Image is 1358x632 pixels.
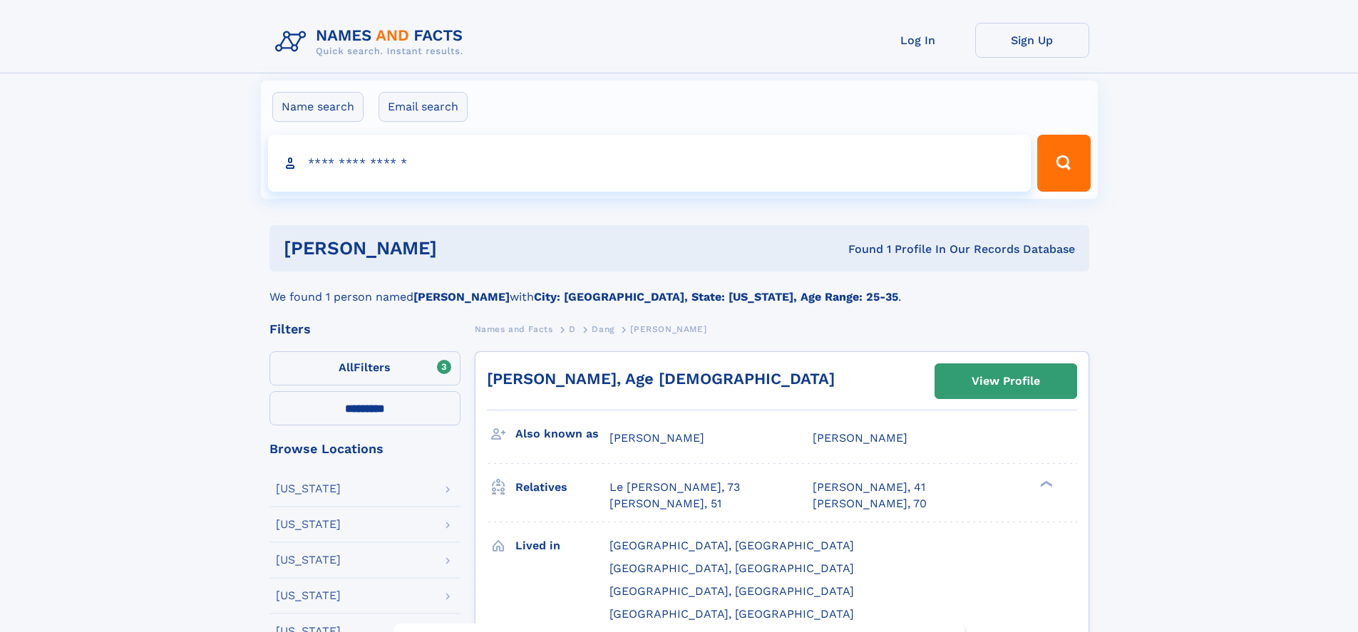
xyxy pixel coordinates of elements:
span: [PERSON_NAME] [630,324,706,334]
a: Dang [592,320,614,338]
a: Sign Up [975,23,1089,58]
span: [PERSON_NAME] [813,431,907,445]
h3: Relatives [515,475,609,499]
span: [GEOGRAPHIC_DATA], [GEOGRAPHIC_DATA] [609,607,854,621]
label: Email search [379,92,468,122]
label: Filters [269,351,461,385]
span: [GEOGRAPHIC_DATA], [GEOGRAPHIC_DATA] [609,539,854,552]
b: City: [GEOGRAPHIC_DATA], State: [US_STATE], Age Range: 25-35 [534,290,898,304]
div: We found 1 person named with . [269,271,1089,306]
div: View Profile [972,365,1040,398]
a: Names and Facts [475,320,553,338]
div: [US_STATE] [276,483,341,494]
div: [US_STATE] [276,519,341,530]
div: [US_STATE] [276,590,341,601]
b: [PERSON_NAME] [413,290,510,304]
a: View Profile [935,364,1076,398]
span: D [569,324,576,334]
a: [PERSON_NAME], Age [DEMOGRAPHIC_DATA] [487,370,835,388]
a: D [569,320,576,338]
a: [PERSON_NAME], 70 [813,496,927,512]
h1: [PERSON_NAME] [284,239,643,257]
span: All [339,361,354,374]
label: Name search [272,92,364,122]
img: Logo Names and Facts [269,23,475,61]
h3: Also known as [515,422,609,446]
div: Filters [269,323,461,336]
a: Log In [861,23,975,58]
div: [US_STATE] [276,554,341,566]
span: [PERSON_NAME] [609,431,704,445]
span: [GEOGRAPHIC_DATA], [GEOGRAPHIC_DATA] [609,584,854,598]
a: [PERSON_NAME], 41 [813,480,925,495]
span: Dang [592,324,614,334]
a: Le [PERSON_NAME], 73 [609,480,740,495]
div: Browse Locations [269,442,461,455]
div: ❯ [1036,480,1054,489]
a: [PERSON_NAME], 51 [609,496,721,512]
span: [GEOGRAPHIC_DATA], [GEOGRAPHIC_DATA] [609,561,854,575]
input: search input [268,135,1032,192]
div: Found 1 Profile In Our Records Database [642,242,1075,257]
h3: Lived in [515,534,609,558]
button: Search Button [1037,135,1090,192]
